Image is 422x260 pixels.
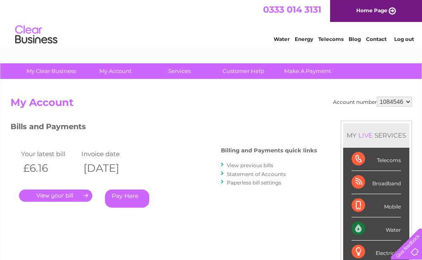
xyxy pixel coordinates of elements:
[227,162,273,168] a: View previous bills
[79,148,140,160] td: Invoice date
[318,36,344,42] a: Telecoms
[79,160,140,177] th: [DATE]
[273,63,342,79] a: Make A Payment
[81,63,150,79] a: My Account
[19,190,92,202] a: .
[349,36,361,42] a: Blog
[145,63,214,79] a: Services
[16,63,86,79] a: My Clear Business
[12,5,411,41] div: Clear Business is a trading name of Verastar Limited (registered in [GEOGRAPHIC_DATA] No. 3667643...
[366,36,387,42] a: Contact
[274,36,290,42] a: Water
[11,97,412,113] h2: My Account
[227,179,281,186] a: Paperless bill settings
[209,63,278,79] a: Customer Help
[11,121,317,135] h3: Bills and Payments
[357,131,374,139] div: LIVE
[15,22,58,48] img: logo.png
[352,194,401,217] div: Mobile
[394,36,414,42] a: Log out
[19,148,80,160] td: Your latest bill
[352,171,401,194] div: Broadband
[221,147,317,154] h4: Billing and Payments quick links
[352,217,401,241] div: Water
[19,160,80,177] th: £6.16
[227,171,286,177] a: Statement of Accounts
[263,4,321,15] a: 0333 014 3131
[352,148,401,171] div: Telecoms
[343,123,409,147] div: MY SERVICES
[333,97,412,107] div: Account number
[295,36,313,42] a: Energy
[105,190,149,208] a: Pay Here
